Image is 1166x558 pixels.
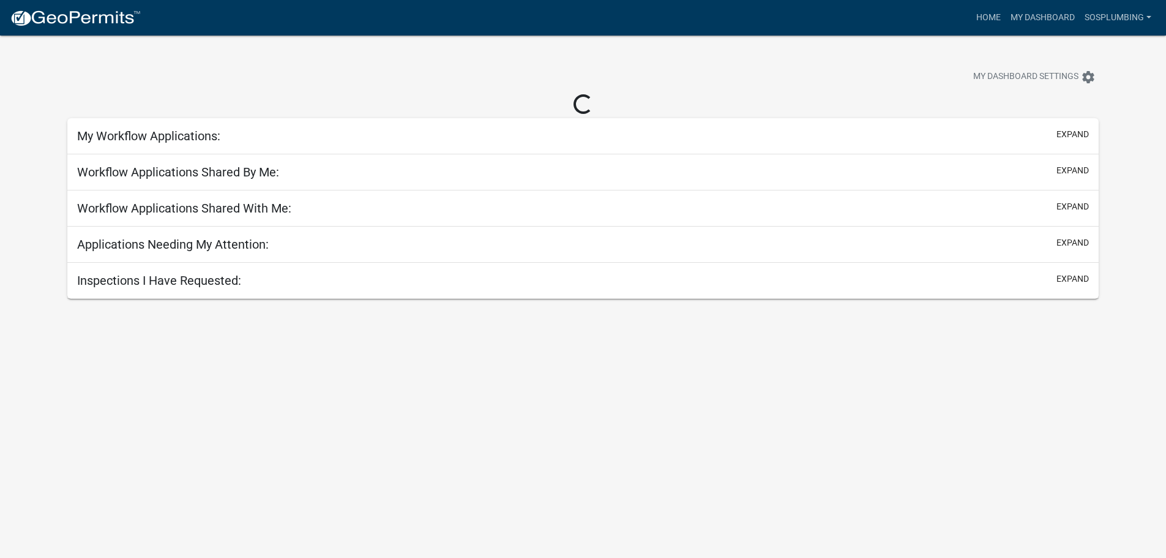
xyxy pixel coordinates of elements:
[1081,70,1096,85] i: settings
[1056,236,1089,249] button: expand
[1056,164,1089,177] button: expand
[1080,6,1156,29] a: SOSPLUMBING
[77,165,279,179] h5: Workflow Applications Shared By Me:
[77,201,291,216] h5: Workflow Applications Shared With Me:
[971,6,1006,29] a: Home
[1056,200,1089,213] button: expand
[1056,273,1089,285] button: expand
[963,65,1105,89] button: My Dashboard Settingssettings
[77,129,220,143] h5: My Workflow Applications:
[77,237,269,252] h5: Applications Needing My Attention:
[77,273,241,288] h5: Inspections I Have Requested:
[1006,6,1080,29] a: My Dashboard
[973,70,1078,85] span: My Dashboard Settings
[1056,128,1089,141] button: expand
